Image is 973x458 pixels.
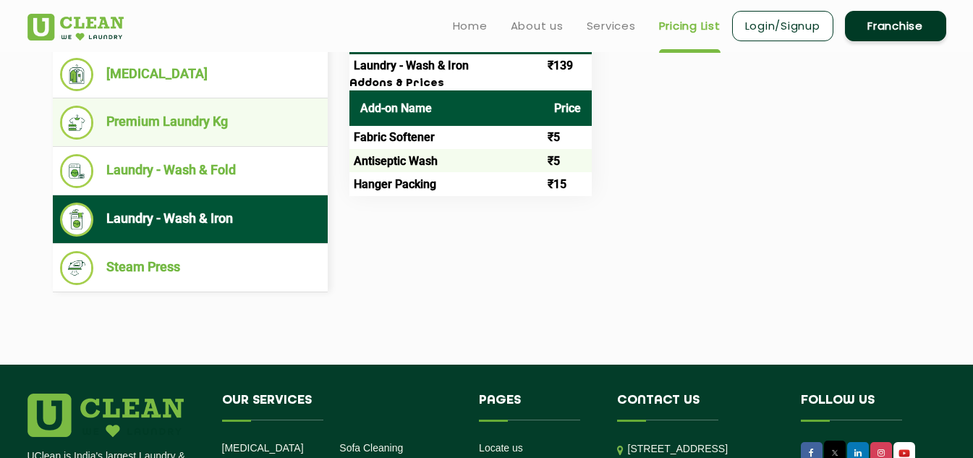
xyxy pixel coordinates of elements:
a: Franchise [845,11,946,41]
a: [MEDICAL_DATA] [222,442,304,454]
a: About us [511,17,564,35]
li: Premium Laundry Kg [60,106,320,140]
h4: Our Services [222,394,458,421]
li: Laundry - Wash & Fold [60,154,320,188]
img: Dry Cleaning [60,58,94,91]
a: Login/Signup [732,11,833,41]
li: [MEDICAL_DATA] [60,58,320,91]
img: Laundry - Wash & Iron [60,203,94,237]
td: Laundry - Wash & Iron [349,54,543,77]
a: Pricing List [659,17,721,35]
th: Add-on Name [349,90,543,126]
a: Home [453,17,488,35]
h4: Follow us [801,394,928,421]
img: UClean Laundry and Dry Cleaning [27,14,124,41]
h4: Contact us [617,394,779,421]
li: Steam Press [60,251,320,285]
img: Premium Laundry Kg [60,106,94,140]
a: Services [587,17,636,35]
td: ₹139 [543,54,592,77]
a: Locate us [479,442,523,454]
td: Fabric Softener [349,126,543,149]
td: Antiseptic Wash [349,149,543,172]
h3: Addons & Prices [349,77,592,90]
td: Hanger Packing [349,172,543,195]
img: logo.png [27,394,184,437]
img: Laundry - Wash & Fold [60,154,94,188]
li: Laundry - Wash & Iron [60,203,320,237]
h4: Pages [479,394,595,421]
img: Steam Press [60,251,94,285]
td: ₹5 [543,126,592,149]
a: Sofa Cleaning [339,442,403,454]
p: [STREET_ADDRESS] [628,441,779,457]
th: Price [543,90,592,126]
td: ₹5 [543,149,592,172]
td: ₹15 [543,172,592,195]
